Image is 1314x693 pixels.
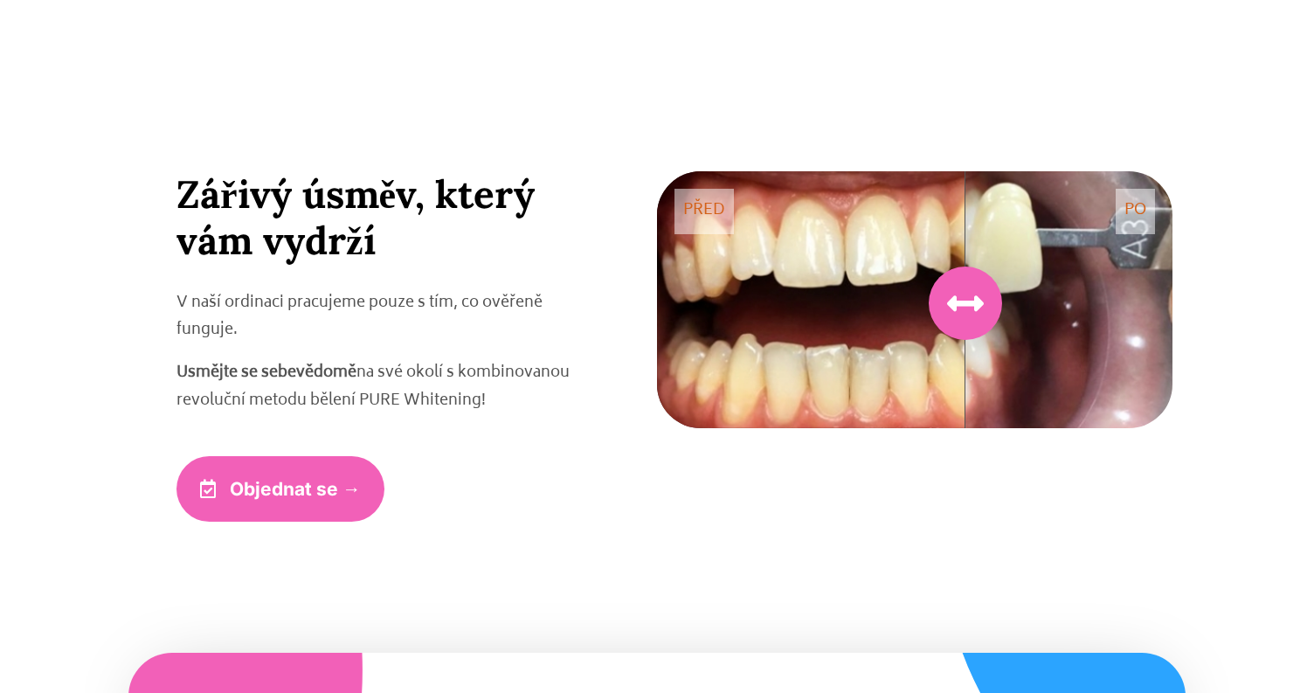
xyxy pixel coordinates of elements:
span: Objednat se → [230,480,361,498]
p: V naší ordinaci pracujeme pouze s tím, co ověřeně funguje. [176,290,587,345]
strong: Usmějte se sebevědomě [176,360,356,386]
p: na své okolí s kombinovanou revoluční metodu bělení PURE Whitening! [176,360,587,415]
h2: Zářivý úsměv, který vám vydrží [176,171,587,264]
a: Objednat se → [176,456,384,522]
span: PO [1116,189,1155,234]
img: zuby pred belenim air flow [657,171,1172,428]
span: PŘED [674,189,734,234]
